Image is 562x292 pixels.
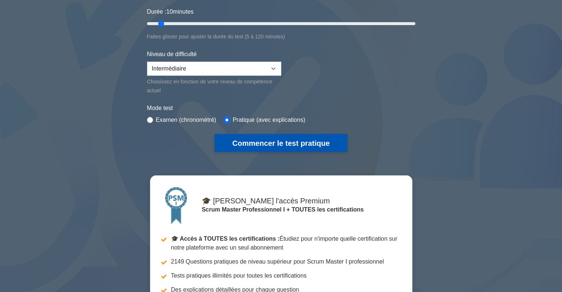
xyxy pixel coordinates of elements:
[232,139,330,147] font: Commencer le test pratique
[147,79,272,93] font: Choisissez en fonction de votre niveau de compétence actuel
[147,8,166,15] font: Durée :
[166,8,173,15] font: 10
[233,117,306,123] font: Pratique (avec explications)
[147,34,285,39] font: Faites glisser pour ajuster la durée du test (5 à 120 minutes)
[215,134,347,152] button: Commencer le test pratique
[147,51,197,57] font: Niveau de difficulté
[173,8,194,15] font: minutes
[147,105,173,111] font: Mode test
[156,117,217,123] font: Examen (chronométré)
